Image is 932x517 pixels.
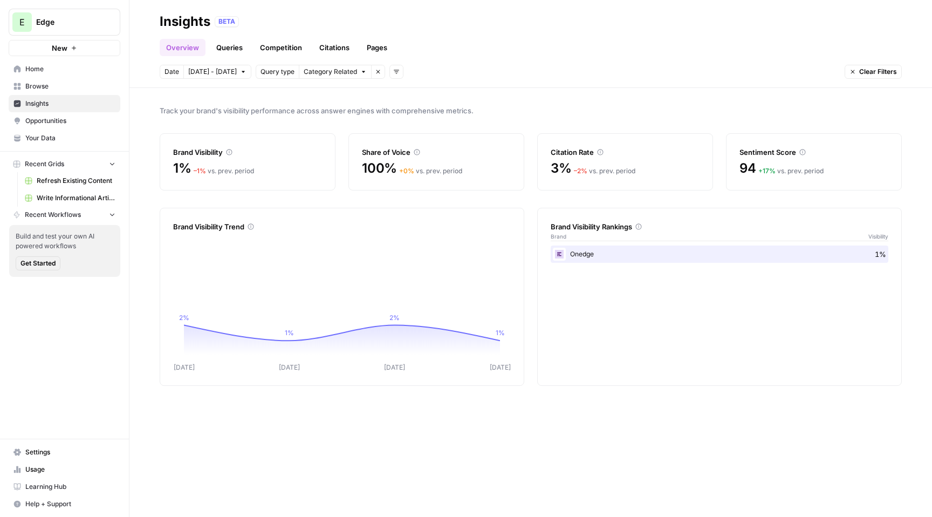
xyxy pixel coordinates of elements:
[25,159,64,169] span: Recent Grids
[9,95,120,112] a: Insights
[188,67,237,77] span: [DATE] - [DATE]
[551,221,888,232] div: Brand Visibility Rankings
[25,482,115,492] span: Learning Hub
[25,447,115,457] span: Settings
[279,363,300,371] tspan: [DATE]
[160,13,210,30] div: Insights
[165,67,179,77] span: Date
[261,67,294,77] span: Query type
[9,130,120,147] a: Your Data
[574,166,635,176] div: vs. prev. period
[25,133,115,143] span: Your Data
[9,461,120,478] a: Usage
[9,207,120,223] button: Recent Workflows
[304,67,357,77] span: Category Related
[739,160,756,177] span: 94
[25,81,115,91] span: Browse
[399,167,414,175] span: + 0 %
[160,39,205,56] a: Overview
[36,17,101,28] span: Edge
[758,166,824,176] div: vs. prev. period
[551,160,572,177] span: 3%
[551,246,888,263] div: Onedge
[19,16,25,29] span: E
[574,167,587,175] span: – 2 %
[20,189,120,207] a: Write Informational Article
[52,43,67,53] span: New
[179,314,189,322] tspan: 2%
[9,9,120,36] button: Workspace: Edge
[25,99,115,108] span: Insights
[16,232,114,251] span: Build and test your own AI powered workflows
[496,329,505,337] tspan: 1%
[9,156,120,172] button: Recent Grids
[215,16,239,27] div: BETA
[9,478,120,495] a: Learning Hub
[37,176,115,186] span: Refresh Existing Content
[194,166,254,176] div: vs. prev. period
[362,147,511,158] div: Share of Voice
[25,465,115,474] span: Usage
[285,329,294,337] tspan: 1%
[362,160,397,177] span: 100%
[758,167,776,175] span: + 17 %
[174,363,195,371] tspan: [DATE]
[313,39,356,56] a: Citations
[9,112,120,130] a: Opportunities
[183,65,251,79] button: [DATE] - [DATE]
[551,232,566,241] span: Brand
[25,116,115,126] span: Opportunities
[20,258,56,268] span: Get Started
[173,160,191,177] span: 1%
[25,499,115,509] span: Help + Support
[360,39,394,56] a: Pages
[25,64,115,74] span: Home
[160,105,902,116] span: Track your brand's visibility performance across answer engines with comprehensive metrics.
[551,147,700,158] div: Citation Rate
[25,210,81,220] span: Recent Workflows
[194,167,206,175] span: – 1 %
[173,221,511,232] div: Brand Visibility Trend
[9,60,120,78] a: Home
[875,249,886,260] span: 1%
[16,256,60,270] button: Get Started
[299,65,371,79] button: Category Related
[490,363,511,371] tspan: [DATE]
[399,166,462,176] div: vs. prev. period
[739,147,888,158] div: Sentiment Score
[9,495,120,513] button: Help + Support
[9,40,120,56] button: New
[9,78,120,95] a: Browse
[173,147,322,158] div: Brand Visibility
[845,65,902,79] button: Clear Filters
[868,232,888,241] span: Visibility
[253,39,309,56] a: Competition
[37,193,115,203] span: Write Informational Article
[553,248,566,261] img: dp3n966h1fy3uf5mylwpmuemazj3
[389,314,400,322] tspan: 2%
[9,444,120,461] a: Settings
[20,172,120,189] a: Refresh Existing Content
[859,67,897,77] span: Clear Filters
[210,39,249,56] a: Queries
[384,363,405,371] tspan: [DATE]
